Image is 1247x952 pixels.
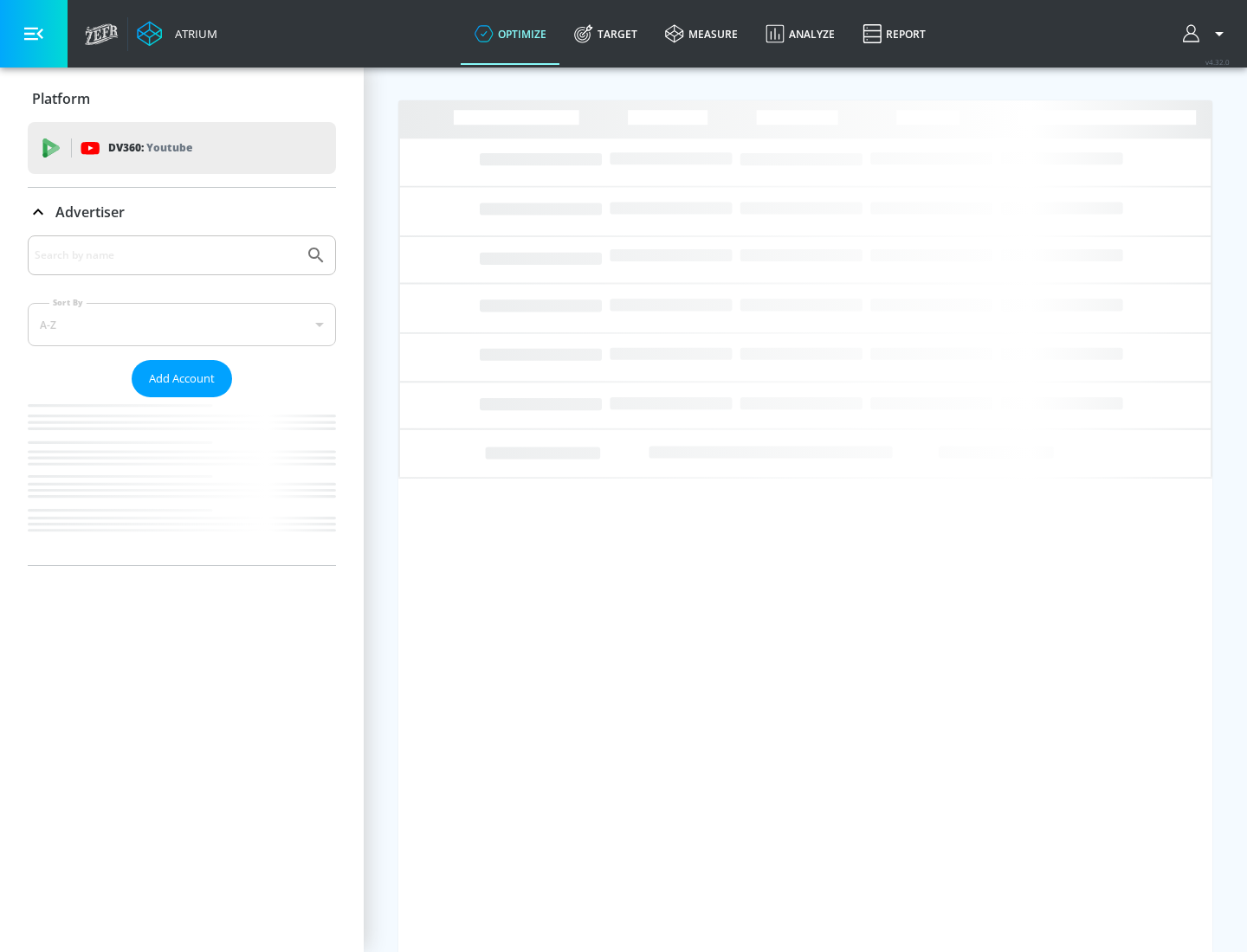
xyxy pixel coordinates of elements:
label: Sort By [49,297,87,308]
div: Atrium [168,26,217,42]
a: measure [651,3,752,65]
div: Advertiser [28,188,336,236]
p: Platform [32,89,90,108]
p: DV360: [108,138,192,158]
p: Advertiser [55,203,125,222]
a: Report [849,3,940,65]
a: Target [560,3,651,65]
nav: list of Advertiser [28,397,336,565]
input: Search by name [35,244,297,267]
a: Analyze [752,3,849,65]
a: Atrium [137,21,217,47]
div: Platform [28,74,336,123]
span: v 4.32.0 [1205,57,1230,67]
div: DV360: Youtube [28,122,336,174]
p: Youtube [146,138,192,157]
span: Add Account [149,369,215,389]
a: optimize [461,3,560,65]
div: Advertiser [28,235,336,565]
div: A-Z [28,303,336,346]
button: Add Account [132,360,232,397]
